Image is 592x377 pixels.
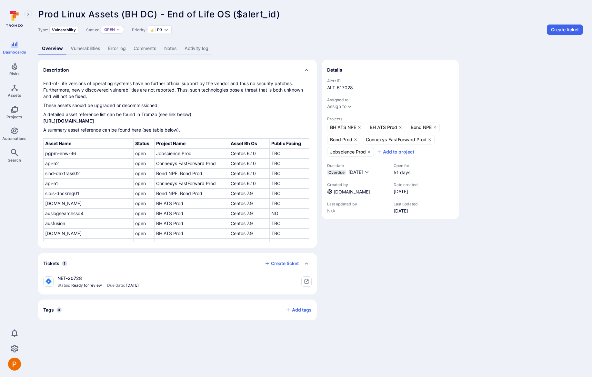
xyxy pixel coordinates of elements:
span: Jobscience Prod [330,149,366,155]
span: Priority: [132,27,146,32]
td: open [134,229,155,239]
button: [DATE] [348,169,369,176]
span: Status: [57,283,70,288]
td: api-a1 [44,179,134,189]
td: Centos 6.10 [229,179,270,189]
span: Last updated by [327,202,387,206]
button: Create ticket [265,261,299,266]
td: BH ATS Prod [155,199,229,209]
span: Dashboards [3,50,26,55]
td: pgpm-enw-96 [44,149,134,159]
div: Add to project [376,149,414,155]
div: Collapse [38,253,317,274]
td: open [134,239,155,249]
img: ACg8ocICMCW9Gtmm-eRbQDunRucU07-w0qv-2qX63v-oG-s=s96-c [8,358,21,371]
h2: Tickets [43,260,59,267]
td: TBC [270,199,309,209]
a: Error log [104,43,130,55]
td: [DOMAIN_NAME] [44,199,134,209]
section: tickets card [38,253,317,294]
span: Due date: [107,283,125,288]
span: Automations [2,136,26,141]
td: sl129dscache1 [44,239,134,249]
td: BH ATS Prod [155,209,229,219]
td: BH ATS Prod [155,219,229,229]
span: Created by [327,182,387,187]
span: BH ATS NPE [330,124,356,131]
a: Vulnerabilities [67,43,104,55]
span: Type: [38,27,48,32]
span: Risks [9,71,20,76]
button: P3 [151,27,162,32]
td: NO [270,239,309,249]
td: TBC [270,189,309,199]
td: TBC [270,159,309,169]
p: End-of-Life versions of operating systems have no further official support by the vendor and thus... [43,80,312,100]
span: Open for [394,163,410,168]
a: Activity log [181,43,212,55]
span: Status: [86,27,99,32]
span: N/A [327,208,387,214]
span: Last updated [394,202,418,206]
div: Collapse description [38,60,317,80]
td: BH ATS Prod [155,229,229,239]
td: TBC [270,169,309,179]
td: NO [270,209,309,219]
td: Connexys FastForward Prod [155,159,229,169]
td: open [134,149,155,159]
span: Prod Linux Assets (BH DC) - End of Life OS ($alert_id) [38,9,280,20]
button: Expand dropdown [116,28,120,32]
h2: Description [43,67,69,73]
td: [DOMAIN_NAME] [44,229,134,239]
div: Alert tabs [38,43,583,55]
span: Projects [6,114,22,119]
a: vulnerability.EOL.OS.linux.rapid7.prod [334,189,370,194]
a: Jobscience Prod [327,147,374,157]
th: Public Facing [270,139,309,149]
a: BH ATS Prod [367,123,405,132]
span: P3 [157,27,162,32]
td: Centos 7.9 [229,189,270,199]
td: Centos 7.9 [229,229,270,239]
button: Expand dropdown [347,104,352,109]
td: Centos 6.10 [229,169,270,179]
td: ausfusion [44,219,134,229]
td: open [134,169,155,179]
span: Connexys FastForward Prod [366,136,426,143]
p: A summary asset reference can be found here (see table below). [43,127,312,133]
span: Projects [327,116,454,121]
td: TBC [270,219,309,229]
a: Overview [38,43,67,55]
h2: Tags [43,307,54,313]
td: slod-daxtrass02 [44,169,134,179]
span: ALT-617028 [327,84,454,91]
td: Centos 7.9 [229,209,270,219]
td: open [134,179,155,189]
td: auslogsearchssd4 [44,209,134,219]
button: Open [104,27,115,32]
button: Add tags [280,305,312,315]
button: Expand navigation menu [24,10,32,18]
td: TBC [270,229,309,239]
span: Due date [327,163,387,168]
th: Asset Name [44,139,134,149]
a: Bond NPE [408,123,440,132]
a: Notes [160,43,181,55]
td: api-a2 [44,159,134,169]
button: Expand dropdown [164,27,169,32]
div: NET-20728 [57,275,139,282]
div: Collapse tags [38,300,317,320]
span: [DATE] [348,169,363,175]
span: [DATE] [394,188,418,195]
td: open [134,209,155,219]
td: slbis-dockreg01 [44,189,134,199]
p: These assets should be upgraded or decommissioned. [43,102,312,109]
td: open [134,189,155,199]
td: Connexys FastForward Prod [155,179,229,189]
th: Project Name [155,139,229,149]
div: Peter Baker [8,358,21,371]
span: Overdue [328,170,345,175]
span: Bond Prod [330,136,352,143]
section: details card [322,60,459,219]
